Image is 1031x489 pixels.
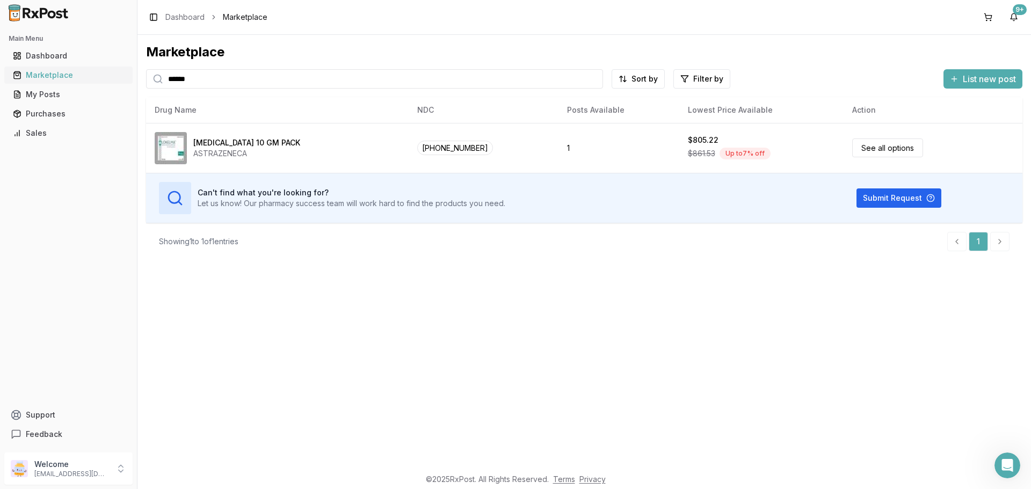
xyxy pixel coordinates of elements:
[223,12,267,23] span: Marketplace
[165,12,205,23] a: Dashboard
[409,97,558,123] th: NDC
[9,34,128,43] h2: Main Menu
[4,4,73,21] img: RxPost Logo
[9,123,128,143] a: Sales
[693,74,723,84] span: Filter by
[4,405,133,425] button: Support
[26,429,62,440] span: Feedback
[9,46,128,65] a: Dashboard
[9,85,128,104] a: My Posts
[417,141,493,155] span: [PHONE_NUMBER]
[198,187,505,198] h3: Can't find what you're looking for?
[155,132,187,164] img: Lokelma 10 GM PACK
[165,12,267,23] nav: breadcrumb
[159,236,238,247] div: Showing 1 to 1 of 1 entries
[688,148,715,159] span: $861.53
[844,97,1022,123] th: Action
[13,70,124,81] div: Marketplace
[4,105,133,122] button: Purchases
[4,125,133,142] button: Sales
[852,138,923,157] a: See all options
[9,104,128,123] a: Purchases
[1005,9,1022,26] button: 9+
[856,188,941,208] button: Submit Request
[673,69,730,89] button: Filter by
[193,148,300,159] div: ASTRAZENECA
[612,69,665,89] button: Sort by
[969,232,988,251] a: 1
[4,425,133,444] button: Feedback
[34,470,109,478] p: [EMAIL_ADDRESS][DOMAIN_NAME]
[4,86,133,103] button: My Posts
[13,108,124,119] div: Purchases
[720,148,771,159] div: Up to 7 % off
[13,50,124,61] div: Dashboard
[631,74,658,84] span: Sort by
[13,89,124,100] div: My Posts
[13,128,124,138] div: Sales
[11,460,28,477] img: User avatar
[193,137,300,148] div: [MEDICAL_DATA] 10 GM PACK
[146,43,1022,61] div: Marketplace
[679,97,844,123] th: Lowest Price Available
[558,97,679,123] th: Posts Available
[947,232,1010,251] nav: pagination
[9,65,128,85] a: Marketplace
[943,75,1022,85] a: List new post
[579,475,606,484] a: Privacy
[558,123,679,173] td: 1
[4,47,133,64] button: Dashboard
[994,452,1020,478] iframe: Intercom live chat
[34,459,109,470] p: Welcome
[963,72,1016,85] span: List new post
[688,135,718,145] div: $805.22
[943,69,1022,89] button: List new post
[1013,4,1027,15] div: 9+
[553,475,575,484] a: Terms
[198,198,505,209] p: Let us know! Our pharmacy success team will work hard to find the products you need.
[146,97,409,123] th: Drug Name
[4,67,133,84] button: Marketplace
